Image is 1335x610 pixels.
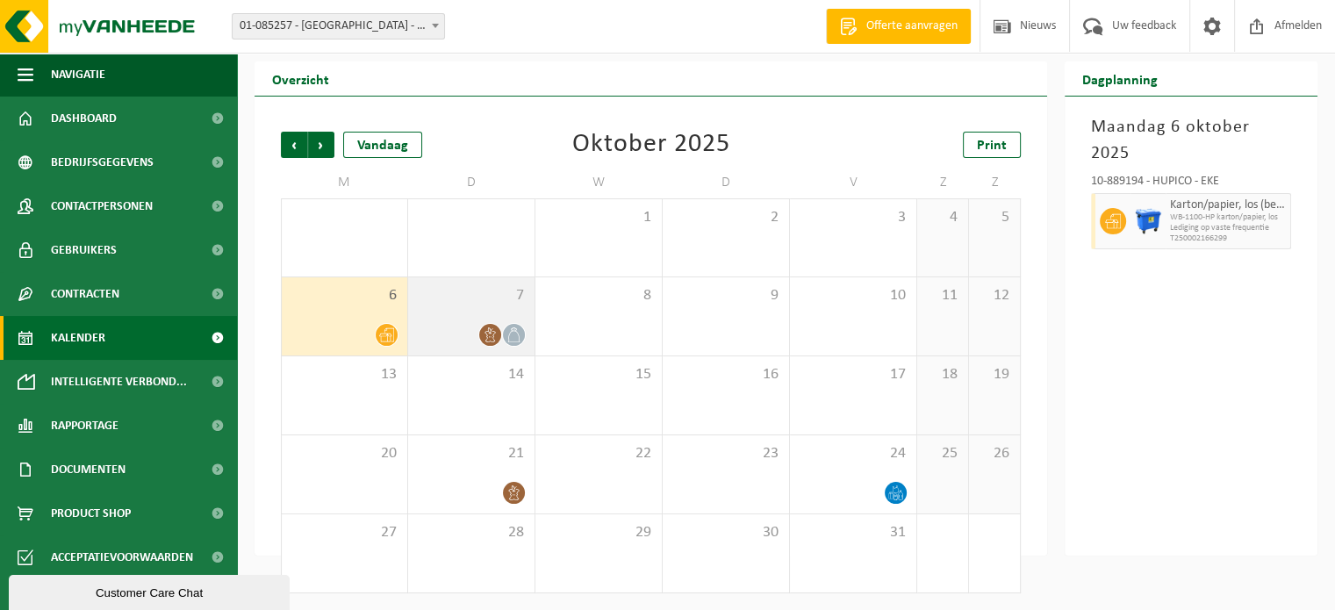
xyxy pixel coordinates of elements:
[408,167,535,198] td: D
[862,18,962,35] span: Offerte aanvragen
[291,444,398,463] span: 20
[1170,198,1286,212] span: Karton/papier, los (bedrijven)
[917,167,969,198] td: Z
[978,286,1011,305] span: 12
[281,167,408,198] td: M
[544,523,653,542] span: 29
[291,365,398,384] span: 13
[51,97,117,140] span: Dashboard
[417,523,526,542] span: 28
[51,492,131,535] span: Product Shop
[671,444,780,463] span: 23
[535,167,663,198] td: W
[799,286,908,305] span: 10
[544,208,653,227] span: 1
[926,208,959,227] span: 4
[281,132,307,158] span: Vorige
[544,365,653,384] span: 15
[51,448,126,492] span: Documenten
[291,523,398,542] span: 27
[926,286,959,305] span: 11
[51,360,187,404] span: Intelligente verbond...
[969,167,1021,198] td: Z
[51,535,193,579] span: Acceptatievoorwaarden
[51,316,105,360] span: Kalender
[826,9,971,44] a: Offerte aanvragen
[671,208,780,227] span: 2
[926,365,959,384] span: 18
[544,286,653,305] span: 8
[255,61,347,96] h2: Overzicht
[51,140,154,184] span: Bedrijfsgegevens
[417,365,526,384] span: 14
[232,13,445,39] span: 01-085257 - HUPICO - GENTBRUGGE
[671,286,780,305] span: 9
[790,167,917,198] td: V
[233,14,444,39] span: 01-085257 - HUPICO - GENTBRUGGE
[291,286,398,305] span: 6
[799,208,908,227] span: 3
[799,365,908,384] span: 17
[1135,208,1161,234] img: WB-1100-HPE-BE-01
[51,228,117,272] span: Gebruikers
[671,523,780,542] span: 30
[343,132,422,158] div: Vandaag
[963,132,1021,158] a: Print
[308,132,334,158] span: Volgende
[1091,114,1291,167] h3: Maandag 6 oktober 2025
[977,139,1007,153] span: Print
[544,444,653,463] span: 22
[572,132,730,158] div: Oktober 2025
[1170,223,1286,233] span: Lediging op vaste frequentie
[1170,233,1286,244] span: T250002166299
[51,404,118,448] span: Rapportage
[926,444,959,463] span: 25
[1091,176,1291,193] div: 10-889194 - HUPICO - EKE
[978,208,1011,227] span: 5
[799,444,908,463] span: 24
[1065,61,1175,96] h2: Dagplanning
[978,444,1011,463] span: 26
[417,286,526,305] span: 7
[671,365,780,384] span: 16
[51,53,105,97] span: Navigatie
[9,571,293,610] iframe: chat widget
[978,365,1011,384] span: 19
[51,272,119,316] span: Contracten
[1170,212,1286,223] span: WB-1100-HP karton/papier, los
[663,167,790,198] td: D
[51,184,153,228] span: Contactpersonen
[417,444,526,463] span: 21
[799,523,908,542] span: 31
